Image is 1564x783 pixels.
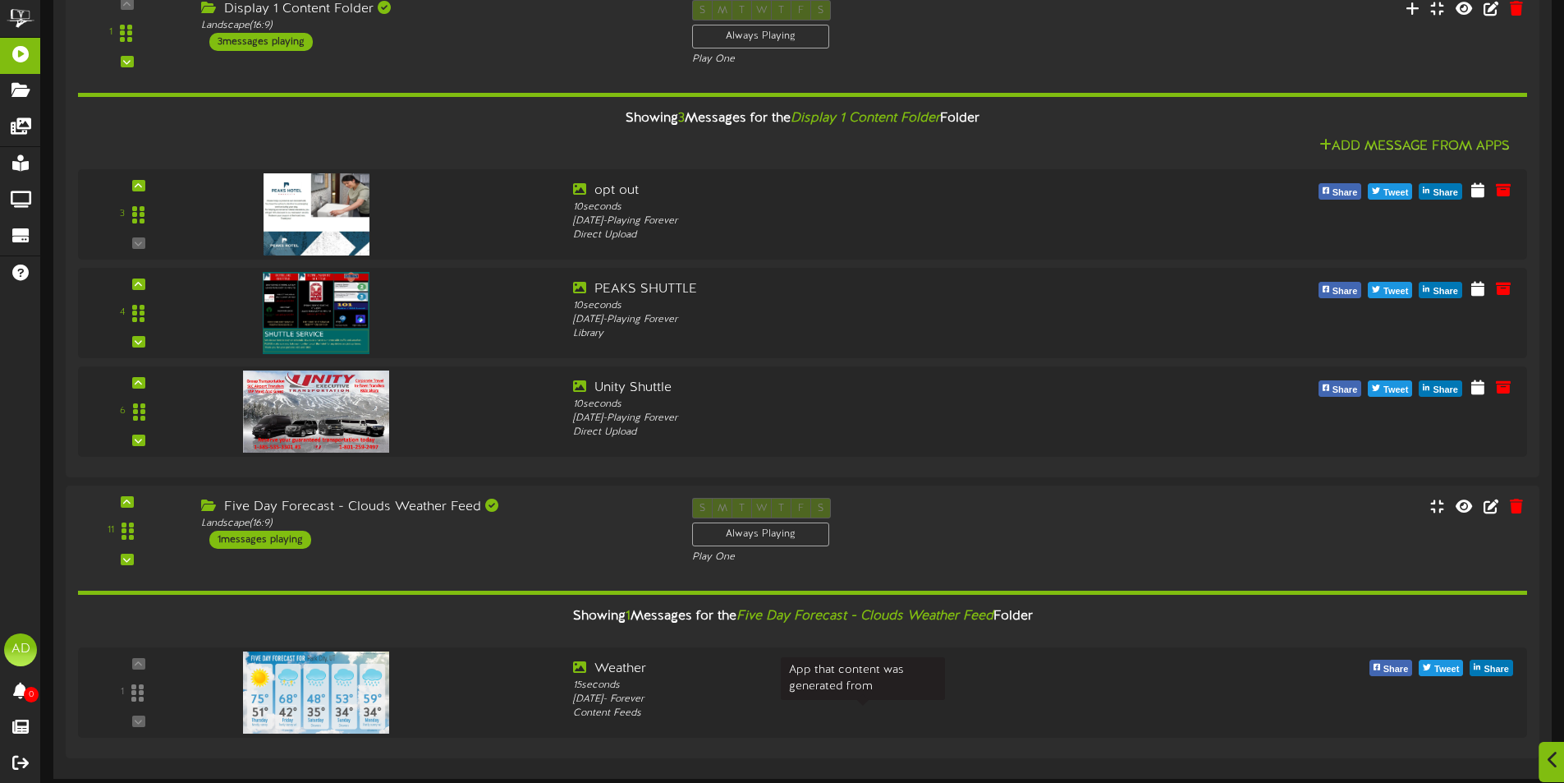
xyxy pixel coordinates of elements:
[1480,661,1512,679] span: Share
[201,19,667,33] div: Landscape ( 16:9 )
[692,550,1036,564] div: Play One
[1429,381,1461,399] span: Share
[1314,136,1515,157] button: Add Message From Apps
[1329,381,1361,399] span: Share
[573,313,1152,327] div: [DATE] - Playing Forever
[243,371,389,453] img: d419a93d-c58d-4186-a337-4369b1fd3bb2unity.jpg
[1368,282,1412,298] button: Tweet
[692,53,1036,67] div: Play One
[678,111,685,126] span: 3
[1419,660,1463,676] button: Tweet
[1380,381,1411,399] span: Tweet
[573,280,1152,299] div: PEAKS SHUTTLE
[1380,283,1411,301] span: Tweet
[573,398,1152,412] div: 10 seconds
[4,633,37,666] div: AD
[692,25,829,48] div: Always Playing
[1319,380,1362,397] button: Share
[201,517,667,531] div: Landscape ( 16:9 )
[1419,183,1462,200] button: Share
[1368,380,1412,397] button: Tweet
[1380,661,1412,679] span: Share
[1429,283,1461,301] span: Share
[573,693,1152,707] div: [DATE] - Forever
[573,379,1152,398] div: Unity Shuttle
[243,652,389,734] img: 1337da07-7e79-4642-9095-c6c14d325981.png
[1419,282,1462,298] button: Share
[24,687,39,702] span: 0
[209,531,311,549] div: 1 messages playing
[573,299,1152,313] div: 10 seconds
[66,599,1539,634] div: Showing Messages for the Folder
[201,498,667,517] div: Five Day Forecast - Clouds Weather Feed
[1329,283,1361,301] span: Share
[573,679,1152,693] div: 15 seconds
[1380,184,1411,202] span: Tweet
[1319,282,1362,298] button: Share
[1319,183,1362,200] button: Share
[573,228,1152,242] div: Direct Upload
[264,173,369,256] img: 37ecf683-b786-45fc-95e6-423ee9a0d38a.jpg
[573,182,1152,200] div: opt out
[108,523,114,537] div: 11
[736,609,993,624] i: Five Day Forecast - Clouds Weather Feed
[1429,184,1461,202] span: Share
[1368,183,1412,200] button: Tweet
[1419,380,1462,397] button: Share
[573,412,1152,426] div: [DATE] - Playing Forever
[626,609,631,624] span: 1
[573,327,1152,341] div: Library
[209,33,313,51] div: 3 messages playing
[791,111,940,126] i: Display 1 Content Folder
[573,426,1152,440] div: Direct Upload
[1470,660,1513,676] button: Share
[263,272,369,354] img: e3d6dd8d-bc4c-4fa4-a37e-ba61fec45fcb.jpg
[1369,660,1413,676] button: Share
[573,214,1152,228] div: [DATE] - Playing Forever
[573,660,1152,679] div: Weather
[66,101,1539,136] div: Showing Messages for the Folder
[1329,184,1361,202] span: Share
[692,523,829,546] div: Always Playing
[1431,661,1462,679] span: Tweet
[573,200,1152,214] div: 10 seconds
[573,707,1152,721] div: Content Feeds
[120,404,126,418] div: 6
